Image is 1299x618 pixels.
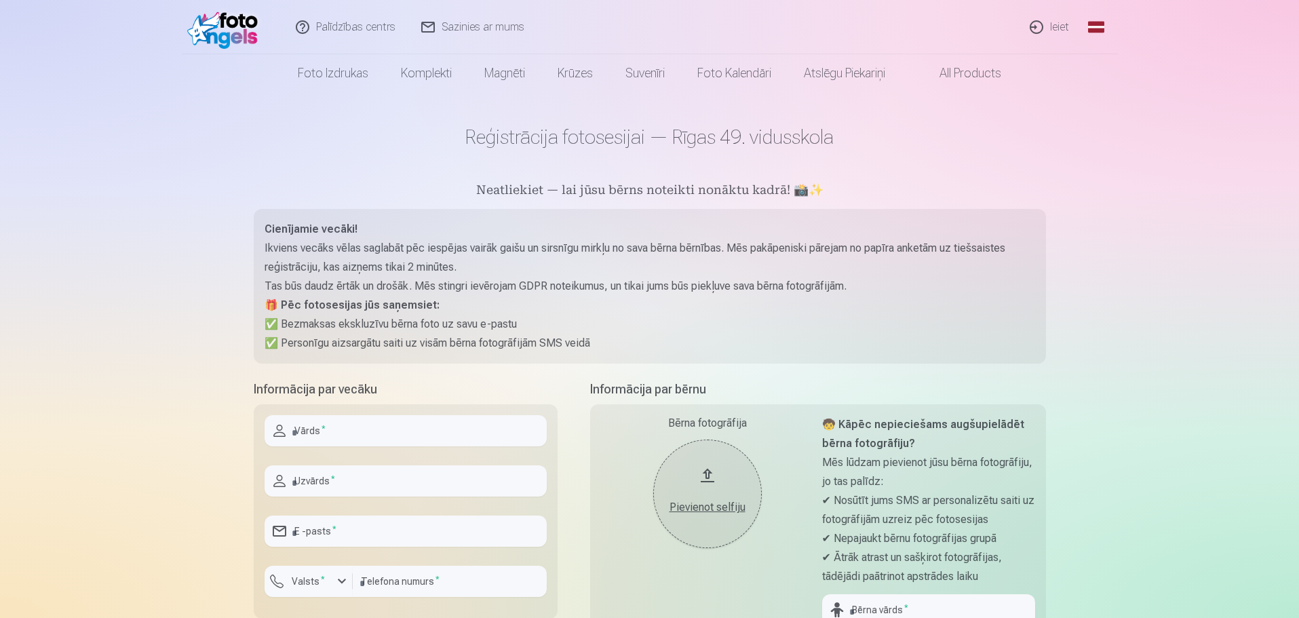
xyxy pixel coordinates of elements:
label: Valsts [286,575,330,588]
a: Foto kalendāri [681,54,788,92]
a: Krūzes [541,54,609,92]
p: Tas būs daudz ērtāk un drošāk. Mēs stingri ievērojam GDPR noteikumus, un tikai jums būs piekļuve ... [265,277,1035,296]
img: /fa1 [187,5,265,49]
a: All products [901,54,1017,92]
button: Pievienot selfiju [653,440,762,548]
p: Mēs lūdzam pievienot jūsu bērna fotogrāfiju, jo tas palīdz: [822,453,1035,491]
button: Valsts* [265,566,353,597]
p: Ikviens vecāks vēlas saglabāt pēc iespējas vairāk gaišu un sirsnīgu mirkļu no sava bērna bērnības... [265,239,1035,277]
div: Bērna fotogrāfija [601,415,814,431]
p: ✅ Personīgu aizsargātu saiti uz visām bērna fotogrāfijām SMS veidā [265,334,1035,353]
h5: Informācija par vecāku [254,380,558,399]
a: Atslēgu piekariņi [788,54,901,92]
p: ✅ Bezmaksas ekskluzīvu bērna foto uz savu e-pastu [265,315,1035,334]
a: Komplekti [385,54,468,92]
a: Foto izdrukas [282,54,385,92]
strong: 🎁 Pēc fotosesijas jūs saņemsiet: [265,298,440,311]
div: Pievienot selfiju [667,499,748,516]
p: ✔ Nosūtīt jums SMS ar personalizētu saiti uz fotogrāfijām uzreiz pēc fotosesijas [822,491,1035,529]
h1: Reģistrācija fotosesijai — Rīgas 49. vidusskola [254,125,1046,149]
a: Magnēti [468,54,541,92]
h5: Neatliekiet — lai jūsu bērns noteikti nonāktu kadrā! 📸✨ [254,182,1046,201]
h5: Informācija par bērnu [590,380,1046,399]
strong: 🧒 Kāpēc nepieciešams augšupielādēt bērna fotogrāfiju? [822,418,1024,450]
strong: Cienījamie vecāki! [265,223,357,235]
p: ✔ Ātrāk atrast un sašķirot fotogrāfijas, tādējādi paātrinot apstrādes laiku [822,548,1035,586]
a: Suvenīri [609,54,681,92]
p: ✔ Nepajaukt bērnu fotogrāfijas grupā [822,529,1035,548]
